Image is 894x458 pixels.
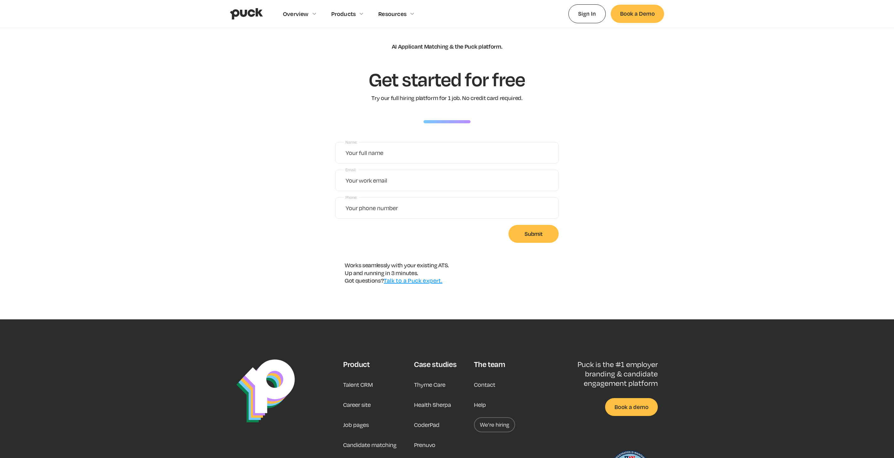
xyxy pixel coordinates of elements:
[335,142,559,163] input: Your full name
[474,397,486,412] a: Help
[605,398,658,416] a: Book a demo
[392,43,503,50] div: AI Applicant Matching & the Puck platform.
[345,277,449,284] div: Got questions?
[414,437,435,452] a: Prenuvo
[414,417,439,432] a: CoderPad
[474,359,505,369] div: The team
[474,377,495,392] a: Contact
[611,5,664,23] a: Book a Demo
[345,269,449,276] div: Up and running in 3 minutes.
[557,359,658,388] p: Puck is the #1 employer branding & candidate engagement platform
[343,359,370,369] div: Product
[369,69,525,89] h1: Get started for free
[414,377,445,392] a: Thyme Care
[343,377,373,392] a: Talent CRM
[343,138,359,146] label: Name:
[343,193,359,202] label: Phone:
[335,170,559,191] input: Your work email
[371,94,523,101] div: Try our full hiring platform for 1 job. No credit card required.
[414,397,451,412] a: Health Sherpa
[343,397,371,412] a: Career site
[345,262,449,269] div: Works seamlessly with your existing ATS.
[335,142,559,243] form: Free trial sign up
[343,437,396,452] a: Candidate matching
[343,417,369,432] a: Job pages
[508,225,559,243] input: Submit
[474,417,515,432] a: We’re hiring
[335,197,559,219] input: Your phone number
[331,10,356,17] div: Products
[283,10,309,17] div: Overview
[384,277,442,284] a: Talk to a Puck expert.
[568,4,606,23] a: Sign In
[414,359,456,369] div: Case studies
[236,359,295,423] img: Puck Logo
[378,10,407,17] div: Resources
[343,166,358,174] label: Email:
